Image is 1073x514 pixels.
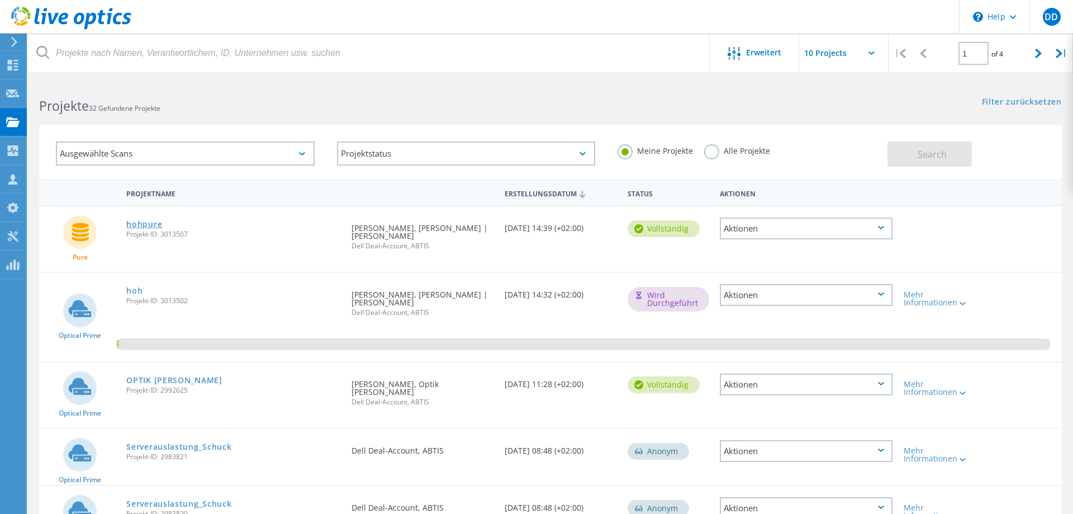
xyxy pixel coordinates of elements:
span: Erweitert [746,49,781,56]
span: DD [1044,12,1058,21]
span: Projekt-ID: 2992625 [126,387,340,394]
a: Filter zurücksetzen [982,98,1062,107]
span: Dell Deal-Account, ABTIS [352,309,494,316]
div: Projektname [121,182,346,203]
div: [PERSON_NAME], [PERSON_NAME] | [PERSON_NAME] [346,273,500,327]
div: vollständig [628,220,700,237]
button: Search [887,142,972,167]
span: Dell Deal-Account, ABTIS [352,243,494,249]
a: hohpure [126,220,162,228]
div: Erstellungsdatum [499,182,622,204]
span: Dell Deal-Account, ABTIS [352,399,494,405]
a: hoh [126,287,143,295]
div: Wird durchgeführt [628,287,709,312]
svg: \n [973,12,983,22]
span: 32 Gefundene Projekte [89,103,160,113]
span: Optical Prime [59,332,101,339]
a: Serverauslastung_Schuck [126,500,231,508]
label: Alle Projekte [704,144,770,155]
div: Aktionen [720,218,892,239]
div: | [1050,34,1073,73]
div: [PERSON_NAME], Optik [PERSON_NAME] [346,362,500,417]
div: Ausgewählte Scans [56,142,315,166]
a: Live Optics Dashboard [11,23,131,31]
div: [DATE] 14:39 (+02:00) [499,206,622,243]
div: Projektstatus [337,142,596,166]
span: 0.23% [116,338,118,348]
input: Projekte nach Namen, Verantwortlichem, ID, Unternehmen usw. suchen [28,34,710,73]
div: Aktionen [714,182,898,203]
div: Aktionen [720,374,892,395]
span: of 4 [991,49,1003,59]
span: Optical Prime [59,410,101,417]
span: Projekt-ID: 3013502 [126,298,340,304]
span: Search [918,148,947,161]
div: [DATE] 08:48 (+02:00) [499,429,622,466]
div: Mehr Informationen [904,447,974,463]
span: Projekt-ID: 3013507 [126,231,340,238]
div: Mehr Informationen [904,380,974,396]
div: [DATE] 14:32 (+02:00) [499,273,622,310]
div: Aktionen [720,284,892,306]
div: [PERSON_NAME], [PERSON_NAME] | [PERSON_NAME] [346,206,500,261]
div: Mehr Informationen [904,291,974,306]
span: Optical Prime [59,477,101,483]
div: | [889,34,911,73]
div: Anonym [628,443,689,460]
span: Pure [73,254,88,261]
div: Aktionen [720,440,892,462]
div: Status [622,182,714,203]
div: [DATE] 11:28 (+02:00) [499,362,622,399]
a: Serverauslastung_Schuck [126,443,231,451]
div: Dell Deal-Account, ABTIS [346,429,500,466]
a: OPTIK [PERSON_NAME] [126,376,222,384]
b: Projekte [39,97,89,115]
div: vollständig [628,376,700,393]
label: Meine Projekte [618,144,693,155]
span: Projekt-ID: 2983821 [126,454,340,460]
